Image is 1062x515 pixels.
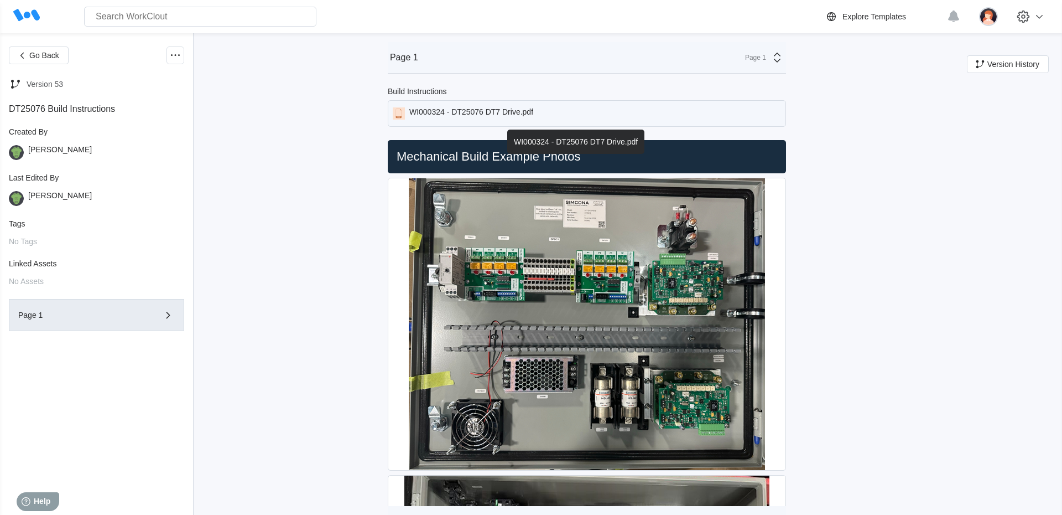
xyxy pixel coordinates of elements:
[987,60,1039,68] span: Version History
[9,259,184,268] div: Linked Assets
[409,107,533,120] div: WI000324 - DT25076 DT7 Drive.pdf
[27,80,63,89] div: Version 53
[18,311,143,319] div: Page 1
[979,7,998,26] img: user-2.png
[409,178,765,470] img: Screenshot2024-11-22132739.jpg
[390,53,418,63] div: Page 1
[825,10,941,23] a: Explore Templates
[29,51,59,59] span: Go Back
[9,173,184,182] div: Last Edited By
[9,219,184,228] div: Tags
[84,7,316,27] input: Search WorkClout
[392,149,782,164] h2: Mechanical Build Example Photos
[9,191,24,206] img: gator.png
[28,191,92,206] div: [PERSON_NAME]
[9,277,184,286] div: No Assets
[842,12,906,21] div: Explore Templates
[9,47,69,64] button: Go Back
[9,127,184,136] div: Created By
[967,55,1049,73] button: Version History
[738,54,766,61] div: Page 1
[9,237,184,246] div: No Tags
[9,104,184,114] div: DT25076 Build Instructions
[507,130,644,154] div: WI000324 - DT25076 DT7 Drive.pdf
[28,145,92,160] div: [PERSON_NAME]
[388,87,447,96] div: Build Instructions
[9,299,184,331] button: Page 1
[9,145,24,160] img: gator.png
